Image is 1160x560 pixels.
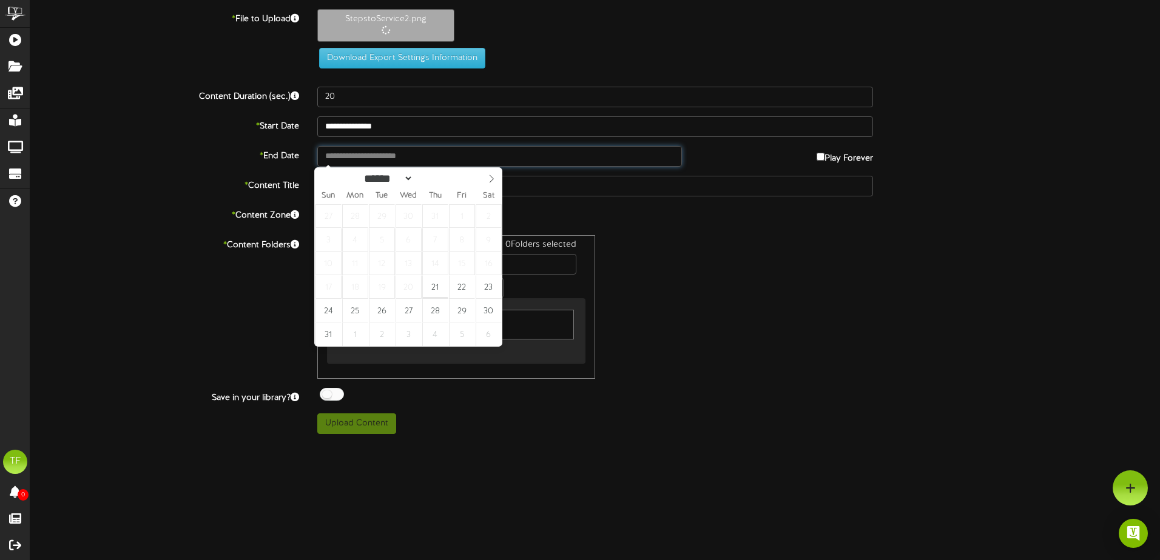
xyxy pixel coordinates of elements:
[315,275,342,299] span: August 17, 2025
[422,275,448,299] span: August 21, 2025
[315,228,342,252] span: August 3, 2025
[396,228,422,252] span: August 6, 2025
[396,252,422,275] span: August 13, 2025
[21,87,308,103] label: Content Duration (sec.)
[422,192,448,200] span: Thu
[21,205,308,222] label: Content Zone
[476,322,502,346] span: September 6, 2025
[319,48,485,68] button: Download Export Settings Information
[369,252,395,275] span: August 12, 2025
[449,228,475,252] span: August 8, 2025
[313,53,485,62] a: Download Export Settings Information
[422,204,448,228] span: July 31, 2025
[315,192,342,200] span: Sun
[315,299,342,322] span: August 24, 2025
[476,204,502,228] span: August 2, 2025
[342,228,368,252] span: August 4, 2025
[368,192,395,200] span: Tue
[422,228,448,252] span: August 7, 2025
[396,204,422,228] span: July 30, 2025
[396,322,422,346] span: September 3, 2025
[422,299,448,322] span: August 28, 2025
[342,322,368,346] span: September 1, 2025
[21,116,308,133] label: Start Date
[449,322,475,346] span: September 5, 2025
[342,275,368,299] span: August 18, 2025
[342,204,368,228] span: July 28, 2025
[1119,519,1148,548] div: Open Intercom Messenger
[817,153,824,161] input: Play Forever
[21,235,308,252] label: Content Folders
[422,252,448,275] span: August 14, 2025
[315,252,342,275] span: August 10, 2025
[396,299,422,322] span: August 27, 2025
[342,252,368,275] span: August 11, 2025
[476,228,502,252] span: August 9, 2025
[448,192,475,200] span: Fri
[395,192,422,200] span: Wed
[449,204,475,228] span: August 1, 2025
[317,176,873,196] input: Title of this Content
[3,450,27,474] div: TF
[449,299,475,322] span: August 29, 2025
[369,275,395,299] span: August 19, 2025
[396,275,422,299] span: August 20, 2025
[369,322,395,346] span: September 2, 2025
[21,176,308,192] label: Content Title
[21,9,308,25] label: File to Upload
[449,275,475,299] span: August 22, 2025
[369,299,395,322] span: August 26, 2025
[476,252,502,275] span: August 16, 2025
[21,146,308,162] label: End Date
[317,413,396,434] button: Upload Content
[422,322,448,346] span: September 4, 2025
[476,299,502,322] span: August 30, 2025
[476,275,502,299] span: August 23, 2025
[369,204,395,228] span: July 29, 2025
[449,252,475,275] span: August 15, 2025
[817,146,873,165] label: Play Forever
[18,489,29,501] span: 0
[21,388,308,404] label: Save in your library?
[315,204,342,228] span: July 27, 2025
[475,192,502,200] span: Sat
[315,322,342,346] span: August 31, 2025
[369,228,395,252] span: August 5, 2025
[342,192,368,200] span: Mon
[413,172,457,185] input: Year
[342,299,368,322] span: August 25, 2025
